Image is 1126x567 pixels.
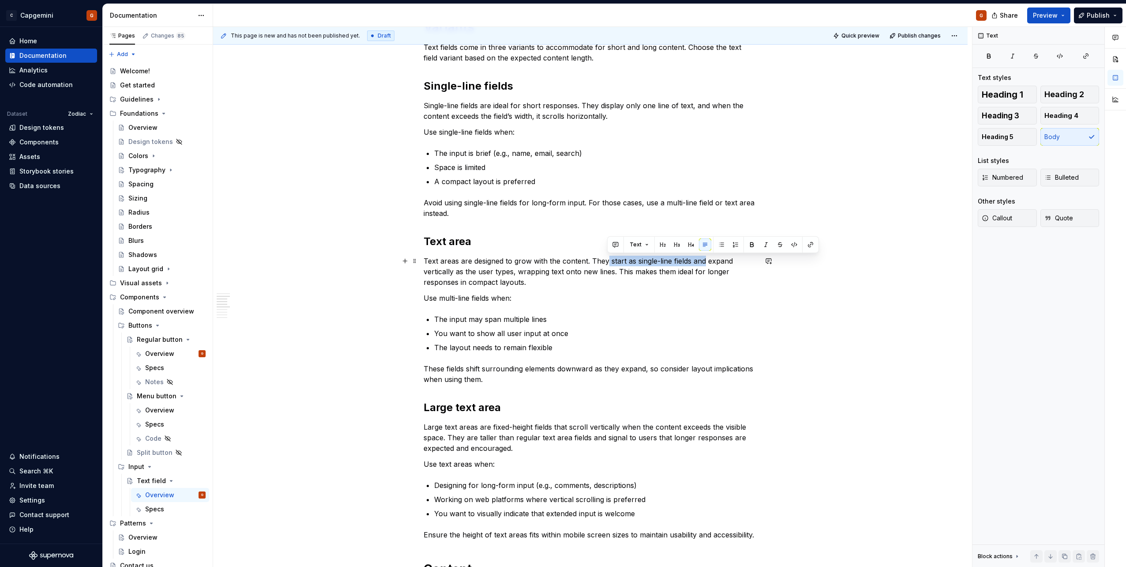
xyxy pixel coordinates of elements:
[978,553,1013,560] div: Block actions
[1040,209,1100,227] button: Quote
[1040,169,1100,186] button: Bulleted
[1044,214,1073,223] span: Quote
[19,152,40,161] div: Assets
[982,111,1019,120] span: Heading 3
[120,67,150,76] div: Welcome!
[378,32,391,39] span: Draft
[145,406,174,415] div: Overview
[151,32,185,39] div: Changes
[137,448,173,457] div: Split button
[145,491,174,499] div: Overview
[114,248,209,262] a: Shadows
[987,8,1024,23] button: Share
[29,551,73,560] svg: Supernova Logo
[131,347,209,361] a: OverviewG
[131,375,209,389] a: Notes
[19,66,48,75] div: Analytics
[982,214,1012,223] span: Callout
[424,293,757,303] p: Use multi-line fields when:
[145,349,174,358] div: Overview
[434,342,757,353] p: The layout needs to remain flexible
[68,110,86,117] span: Zodiac
[19,181,60,190] div: Data sources
[434,494,757,505] p: Working on web platforms where vertical scrolling is preferred
[120,519,146,528] div: Patterns
[64,108,97,120] button: Zodiac
[982,132,1013,141] span: Heading 5
[106,48,139,60] button: Add
[978,169,1037,186] button: Numbered
[424,256,757,287] p: Text areas are designed to grow with the content. They start as single-line fields and expand ver...
[5,508,97,522] button: Contact support
[106,64,209,78] a: Welcome!
[106,276,209,290] div: Visual assets
[434,508,757,519] p: You want to visually indicate that extended input is welcome
[106,290,209,304] div: Components
[114,460,209,474] div: Input
[114,191,209,205] a: Sizing
[1087,11,1110,20] span: Publish
[128,307,194,316] div: Component overview
[5,450,97,464] button: Notifications
[5,34,97,48] a: Home
[131,488,209,502] a: OverviewG
[128,180,154,189] div: Spacing
[424,401,757,415] h2: Large text area
[5,135,97,149] a: Components
[114,149,209,163] a: Colors
[131,417,209,431] a: Specs
[123,474,209,488] a: Text field
[6,10,17,21] div: C
[106,92,209,106] div: Guidelines
[114,262,209,276] a: Layout grid
[120,95,154,104] div: Guidelines
[830,30,883,42] button: Quick preview
[137,392,176,401] div: Menu button
[1027,8,1070,23] button: Preview
[114,205,209,219] a: Radius
[131,361,209,375] a: Specs
[19,496,45,505] div: Settings
[128,151,148,160] div: Colors
[1000,11,1018,20] span: Share
[231,32,360,39] span: This page is new and has not been published yet.
[137,476,166,485] div: Text field
[90,12,94,19] div: G
[123,446,209,460] a: Split button
[128,250,157,259] div: Shadows
[978,209,1037,227] button: Callout
[114,135,209,149] a: Design tokens
[114,234,209,248] a: Blurs
[137,335,183,344] div: Regular button
[2,6,101,25] button: CCapgeminiG
[19,167,74,176] div: Storybook stories
[128,137,173,146] div: Design tokens
[128,462,144,471] div: Input
[982,90,1023,99] span: Heading 1
[434,148,757,159] p: The input is brief (e.g., name, email, search)
[424,234,757,249] h2: Text area
[145,378,164,386] div: Notes
[434,162,757,173] p: Space is limited
[978,156,1009,165] div: List styles
[424,79,757,93] h2: Single-line fields
[1040,107,1100,125] button: Heading 4
[201,491,203,499] div: G
[424,127,757,137] p: Use single-line fields when:
[131,403,209,417] a: Overview
[117,51,128,58] span: Add
[128,222,152,231] div: Borders
[1044,173,1079,182] span: Bulleted
[841,32,879,39] span: Quick preview
[1044,111,1078,120] span: Heading 4
[434,328,757,339] p: You want to show all user input at once
[5,150,97,164] a: Assets
[106,516,209,530] div: Patterns
[5,121,97,135] a: Design tokens
[114,318,209,333] div: Buttons
[19,452,60,461] div: Notifications
[19,138,59,147] div: Components
[887,30,945,42] button: Publish changes
[978,128,1037,146] button: Heading 5
[120,279,162,287] div: Visual assets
